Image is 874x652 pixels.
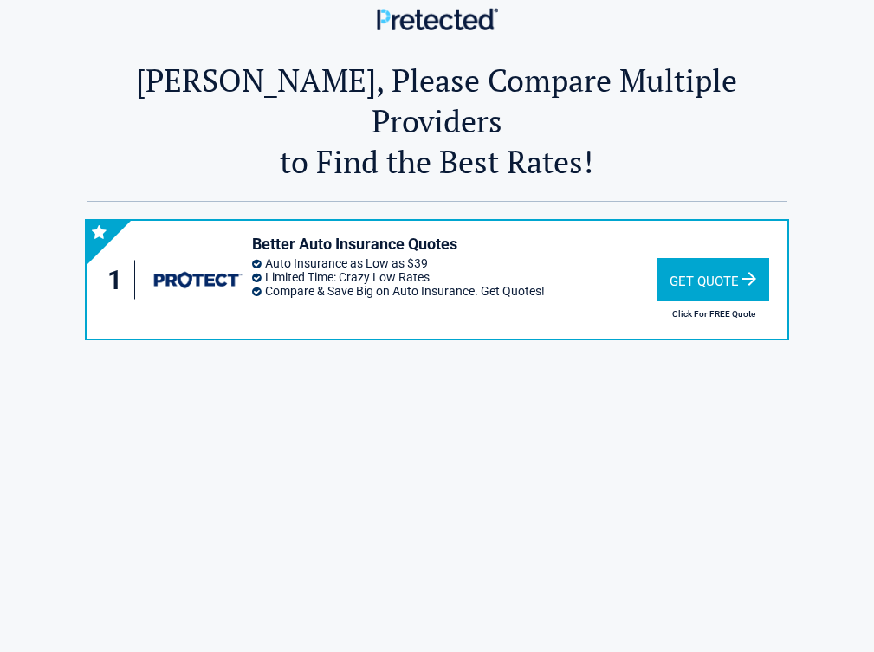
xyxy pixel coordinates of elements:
img: protect's logo [150,257,243,302]
li: Auto Insurance as Low as $39 [252,256,656,270]
li: Compare & Save Big on Auto Insurance. Get Quotes! [252,284,656,298]
h2: [PERSON_NAME], Please Compare Multiple Providers to Find the Best Rates! [87,60,787,182]
h3: Better Auto Insurance Quotes [252,234,656,254]
div: 1 [104,261,136,300]
div: Get Quote [657,258,769,301]
h2: Click For FREE Quote [657,309,772,319]
img: Main Logo [377,8,498,29]
li: Limited Time: Crazy Low Rates [252,270,656,284]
